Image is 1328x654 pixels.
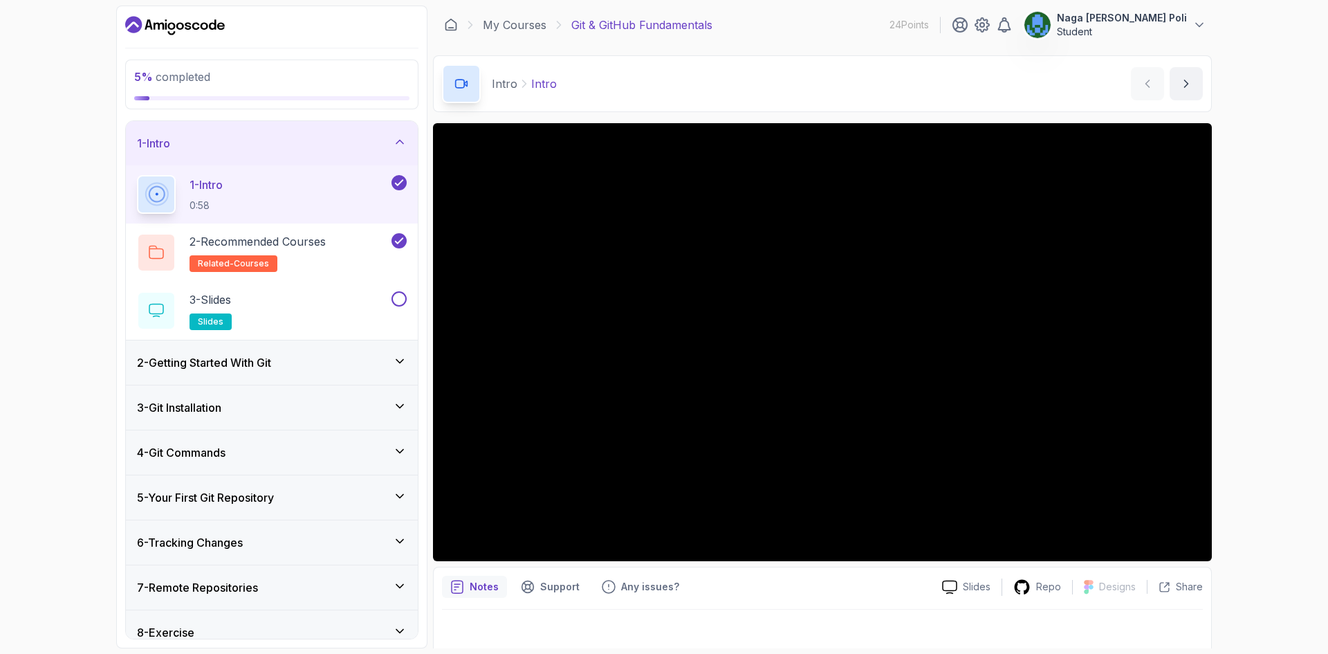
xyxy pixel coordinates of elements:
[492,75,517,92] p: Intro
[137,579,258,596] h3: 7 - Remote Repositories
[571,17,712,33] p: Git & GitHub Fundamentals
[134,70,153,84] span: 5 %
[137,534,243,551] h3: 6 - Tracking Changes
[190,291,231,308] p: 3 - Slides
[137,489,274,506] h3: 5 - Your First Git Repository
[1057,11,1187,25] p: Naga [PERSON_NAME] Poli
[513,576,588,598] button: Support button
[137,233,407,272] button: 2-Recommended Coursesrelated-courses
[889,18,929,32] p: 24 Points
[198,316,223,327] span: slides
[190,233,326,250] p: 2 - Recommended Courses
[1170,67,1203,100] button: next content
[1131,67,1164,100] button: previous content
[1147,580,1203,594] button: Share
[126,121,418,165] button: 1-Intro
[190,176,223,193] p: 1 - Intro
[137,291,407,330] button: 3-Slidesslides
[137,444,225,461] h3: 4 - Git Commands
[137,354,271,371] h3: 2 - Getting Started With Git
[931,580,1002,594] a: Slides
[1002,579,1072,596] a: Repo
[433,123,1212,561] iframe: 1 - Intro
[483,17,546,33] a: My Courses
[1099,580,1136,594] p: Designs
[126,565,418,610] button: 7-Remote Repositories
[1057,25,1187,39] p: Student
[1024,11,1206,39] button: user profile imageNaga [PERSON_NAME] PoliStudent
[963,580,990,594] p: Slides
[1036,580,1061,594] p: Repo
[593,576,688,598] button: Feedback button
[1176,580,1203,594] p: Share
[126,520,418,565] button: 6-Tracking Changes
[1024,12,1051,38] img: user profile image
[198,258,269,269] span: related-courses
[190,199,223,212] p: 0:58
[444,18,458,32] a: Dashboard
[126,340,418,385] button: 2-Getting Started With Git
[621,580,679,594] p: Any issues?
[126,475,418,520] button: 5-Your First Git Repository
[126,430,418,475] button: 4-Git Commands
[137,399,221,416] h3: 3 - Git Installation
[137,175,407,214] button: 1-Intro0:58
[540,580,580,594] p: Support
[137,135,170,152] h3: 1 - Intro
[134,70,210,84] span: completed
[137,624,194,641] h3: 8 - Exercise
[470,580,499,594] p: Notes
[125,15,225,37] a: Dashboard
[531,75,557,92] p: Intro
[126,385,418,430] button: 3-Git Installation
[442,576,507,598] button: notes button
